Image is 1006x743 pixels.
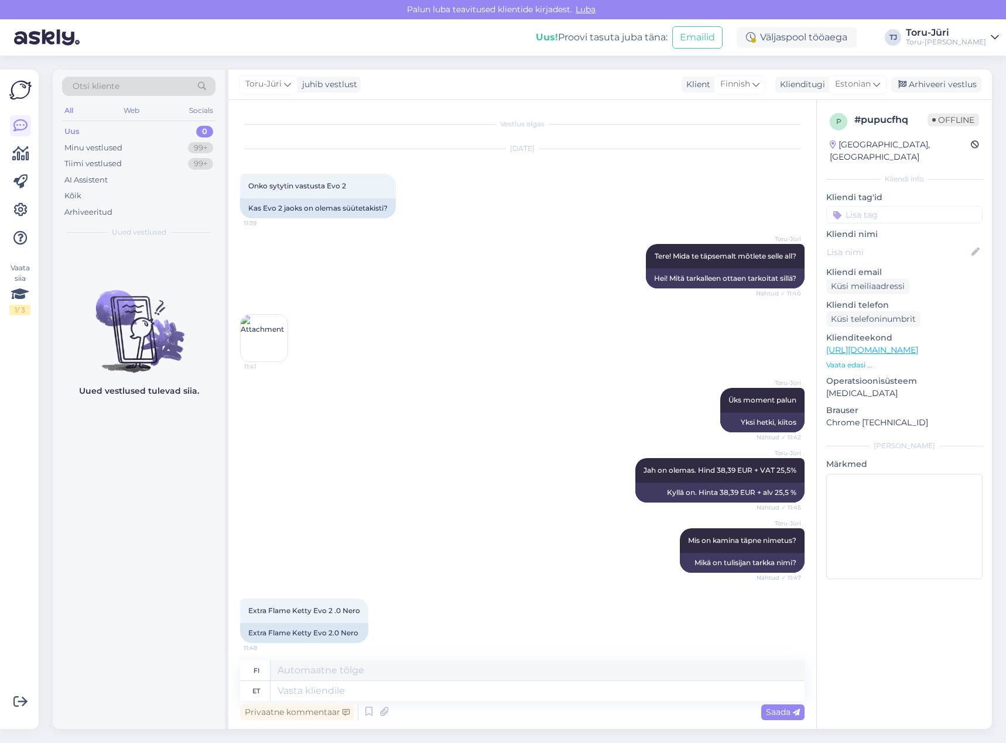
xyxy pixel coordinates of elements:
p: Operatsioonisüsteem [826,375,983,387]
div: All [62,103,76,118]
span: Nähtud ✓ 11:45 [757,503,801,512]
div: Arhiveeri vestlus [891,77,981,92]
span: Toru-Jüri [757,519,801,528]
p: Chrome [TECHNICAL_ID] [826,417,983,429]
input: Lisa nimi [827,246,969,259]
div: Arhiveeritud [64,207,112,218]
p: Kliendi nimi [826,228,983,240]
b: Uus! [536,32,558,43]
span: Jah on olemas. Hind 38,39 EUR + VAT 25,5% [644,466,796,474]
span: 11:41 [244,362,288,371]
div: Vaata siia [9,263,30,315]
div: juhib vestlust [297,78,357,91]
span: Toru-Jüri [757,379,801,387]
span: Uued vestlused [112,227,166,238]
div: [PERSON_NAME] [826,441,983,451]
div: AI Assistent [64,174,108,186]
div: [GEOGRAPHIC_DATA], [GEOGRAPHIC_DATA] [830,139,971,163]
div: Väljaspool tööaega [737,27,857,48]
span: Finnish [720,78,750,91]
p: Klienditeekond [826,332,983,344]
div: Vestlus algas [240,119,805,129]
div: 99+ [188,142,213,154]
span: p [836,117,841,126]
div: Minu vestlused [64,142,122,154]
div: Kliendi info [826,174,983,184]
p: [MEDICAL_DATA] [826,387,983,400]
span: Toru-Jüri [757,449,801,458]
span: Saada [766,707,800,717]
span: Mis on kamina täpne nimetus? [688,536,796,545]
div: Uus [64,126,80,137]
p: Kliendi email [826,266,983,278]
div: Privaatne kommentaar [240,704,354,720]
img: Askly Logo [9,79,32,101]
div: Kas Evo 2 jaoks on olemas süütetakisti? [240,198,396,218]
span: Onko sytytin vastusta Evo 2 [248,181,346,190]
div: Tiimi vestlused [64,158,122,170]
img: Attachment [241,315,288,362]
div: Socials [187,103,215,118]
button: Emailid [672,26,723,49]
span: Nähtud ✓ 11:40 [756,289,801,298]
span: 11:48 [244,644,288,652]
span: Offline [928,113,979,126]
img: No chats [53,269,225,374]
a: Toru-JüriToru-[PERSON_NAME] [906,28,999,47]
div: Hei! Mitä tarkalleen ottaen tarkoitat sillä? [646,269,805,288]
span: Otsi kliente [73,80,119,92]
div: Kõik [64,190,81,202]
span: Tere! Mida te täpsemalt mõtlete selle all? [655,252,796,260]
div: Yksi hetki, kiitos [720,412,805,432]
div: Toru-[PERSON_NAME] [906,37,986,47]
p: Märkmed [826,458,983,470]
div: [DATE] [240,143,805,154]
span: Luba [572,4,599,15]
span: Estonian [835,78,871,91]
div: 0 [196,126,213,137]
a: [URL][DOMAIN_NAME] [826,345,918,355]
span: Toru-Jüri [757,235,801,243]
span: Üks moment palun [728,395,796,404]
span: Extra Flame Ketty Evo 2 .0 Nero [248,606,360,615]
p: Kliendi telefon [826,299,983,311]
div: Kyllä on. Hinta 38,39 EUR + alv 25,5 % [635,483,805,503]
div: fi [254,661,259,680]
div: # pupucfhq [854,113,928,127]
div: Küsi meiliaadressi [826,278,909,294]
div: Extra Flame Ketty Evo 2.0 Nero [240,623,368,643]
div: Mikä on tulisijan tarkka nimi? [680,553,805,573]
div: 99+ [188,158,213,170]
div: Klient [682,78,710,91]
span: Nähtud ✓ 11:42 [757,433,801,442]
span: Toru-Jüri [245,78,282,91]
span: 11:39 [244,219,288,228]
p: Uued vestlused tulevad siia. [79,385,199,397]
p: Brauser [826,404,983,417]
div: et [252,681,260,701]
div: Klienditugi [775,78,825,91]
div: Toru-Jüri [906,28,986,37]
div: Proovi tasuta juba täna: [536,30,668,44]
input: Lisa tag [826,206,983,223]
p: Vaata edasi ... [826,360,983,370]
div: Küsi telefoninumbrit [826,311,921,327]
div: TJ [885,29,901,46]
p: Kliendi tag'id [826,191,983,204]
span: Nähtud ✓ 11:47 [757,573,801,582]
div: 1 / 3 [9,305,30,315]
div: Web [121,103,142,118]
